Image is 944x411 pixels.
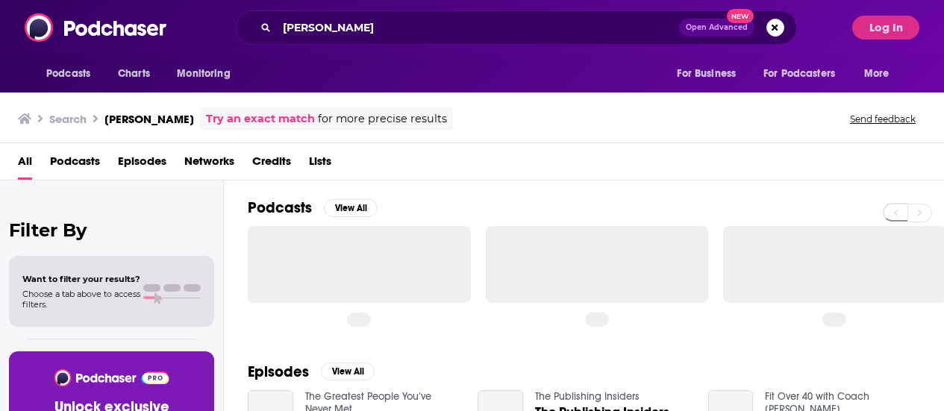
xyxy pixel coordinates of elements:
div: Search podcasts, credits, & more... [236,10,797,45]
h2: Episodes [248,363,309,381]
span: Open Advanced [686,24,748,31]
a: Credits [252,149,291,180]
a: Try an exact match [206,110,315,128]
input: Search podcasts, credits, & more... [277,16,679,40]
a: Networks [184,149,234,180]
button: Send feedback [845,113,920,125]
span: More [864,63,890,84]
span: New [727,9,754,23]
a: Lists [309,149,331,180]
a: Podcasts [50,149,100,180]
button: open menu [666,60,754,88]
button: View All [321,363,375,380]
a: PodcastsView All [248,198,378,217]
span: Choose a tab above to access filters. [22,289,140,310]
button: open menu [754,60,857,88]
span: Podcasts [46,63,90,84]
span: Want to filter your results? [22,274,140,284]
h2: Filter By [9,219,214,241]
a: The Publishing Insiders [535,390,640,403]
button: open menu [854,60,908,88]
span: For Podcasters [763,63,835,84]
button: Open AdvancedNew [679,19,754,37]
span: Charts [118,63,150,84]
button: open menu [166,60,249,88]
img: Podchaser - Follow, Share and Rate Podcasts [53,369,170,386]
a: Charts [108,60,159,88]
span: Monitoring [177,63,230,84]
h3: [PERSON_NAME] [104,112,194,126]
button: open menu [36,60,110,88]
a: All [18,149,32,180]
button: View All [324,199,378,217]
img: Podchaser - Follow, Share and Rate Podcasts [25,13,168,42]
span: for more precise results [318,110,447,128]
button: Log In [852,16,919,40]
span: For Business [677,63,736,84]
h2: Podcasts [248,198,312,217]
h3: Search [49,112,87,126]
a: Episodes [118,149,166,180]
a: EpisodesView All [248,363,375,381]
